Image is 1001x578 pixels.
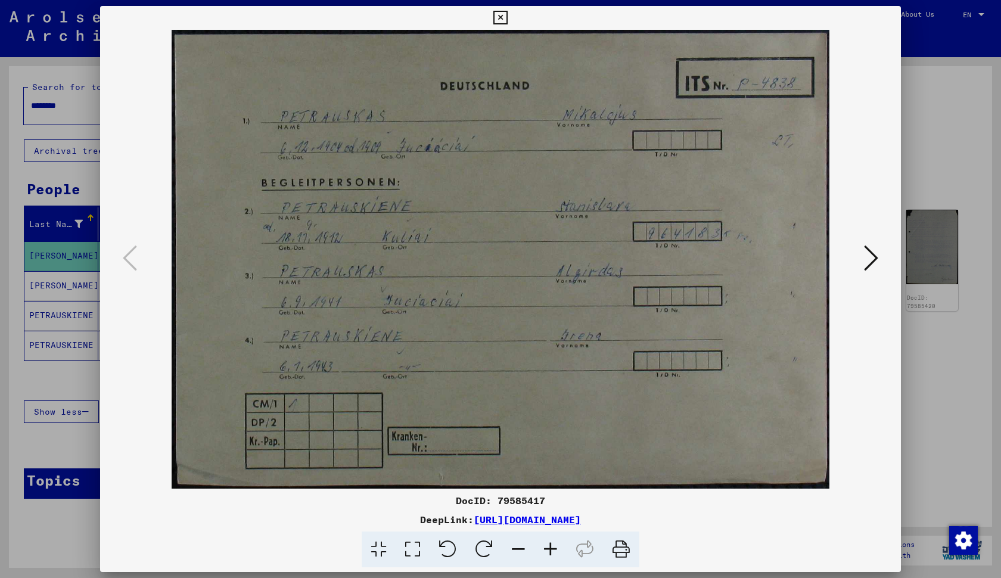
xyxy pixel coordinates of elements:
div: Change consent [949,526,977,554]
a: [URL][DOMAIN_NAME] [474,514,581,526]
img: Change consent [949,526,978,555]
img: 001.jpg [141,30,860,489]
div: DocID: 79585417 [100,493,901,508]
div: DeepLink: [100,512,901,527]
